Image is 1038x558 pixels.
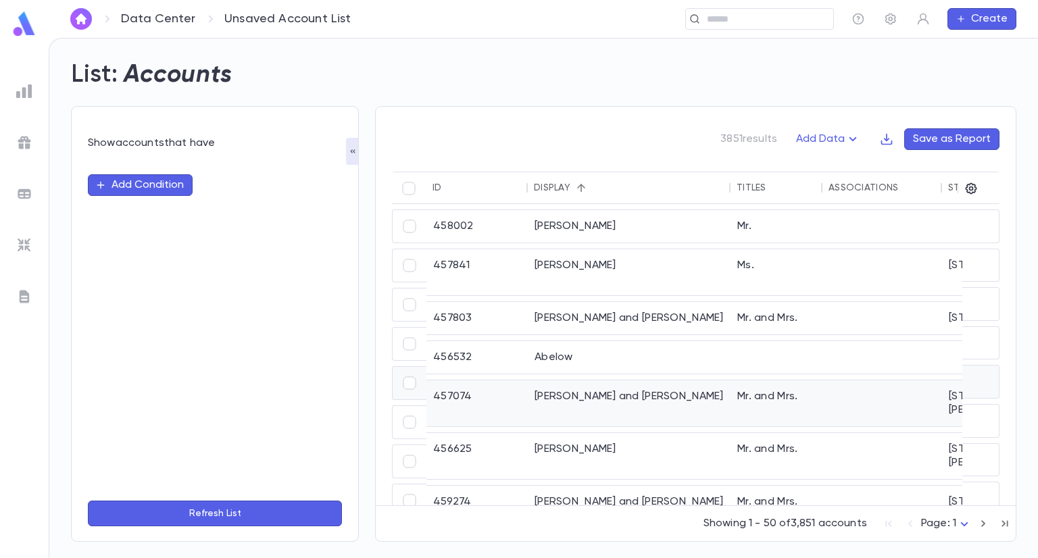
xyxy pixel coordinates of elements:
[921,518,956,529] span: Page: 1
[71,60,118,90] h2: List:
[121,11,195,26] a: Data Center
[442,177,464,199] button: Sort
[947,8,1016,30] button: Create
[426,302,528,334] div: 457803
[16,186,32,202] img: batches_grey.339ca447c9d9533ef1741baa751efc33.svg
[731,433,822,479] div: Mr. and Mrs.
[528,249,731,295] div: [PERSON_NAME]
[16,83,32,99] img: reports_grey.c525e4749d1bce6a11f5fe2a8de1b229.svg
[731,210,822,243] div: Mr.
[16,288,32,305] img: letters_grey.7941b92b52307dd3b8a917253454ce1c.svg
[731,302,822,334] div: Mr. and Mrs.
[432,182,442,193] div: ID
[528,486,731,518] div: [PERSON_NAME] and [PERSON_NAME]
[224,11,351,26] p: Unsaved Account List
[731,486,822,518] div: Mr. and Mrs.
[534,182,570,193] div: Display
[16,237,32,253] img: imports_grey.530a8a0e642e233f2baf0ef88e8c9fcb.svg
[528,380,731,426] div: [PERSON_NAME] and [PERSON_NAME]
[829,182,898,193] div: Associations
[124,60,232,90] h2: Accounts
[570,177,592,199] button: Sort
[426,486,528,518] div: 459274
[528,341,731,374] div: Abelow
[731,249,822,295] div: Ms.
[11,11,38,37] img: logo
[766,177,788,199] button: Sort
[426,341,528,374] div: 456532
[426,433,528,479] div: 456625
[904,128,999,150] button: Save as Report
[720,132,777,146] p: 3851 results
[703,517,867,530] p: Showing 1 - 50 of 3,851 accounts
[88,501,342,526] button: Refresh List
[788,128,869,150] button: Add Data
[528,433,731,479] div: [PERSON_NAME]
[921,513,972,534] div: Page: 1
[73,14,89,24] img: home_white.a664292cf8c1dea59945f0da9f25487c.svg
[528,302,731,334] div: [PERSON_NAME] and [PERSON_NAME]
[426,380,528,426] div: 457074
[737,182,766,193] div: Titles
[528,210,731,243] div: [PERSON_NAME]
[731,380,822,426] div: Mr. and Mrs.
[16,134,32,151] img: campaigns_grey.99e729a5f7ee94e3726e6486bddda8f1.svg
[88,136,342,150] div: Show accounts that have
[426,249,528,295] div: 457841
[88,174,193,196] button: Add Condition
[426,210,528,243] div: 458002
